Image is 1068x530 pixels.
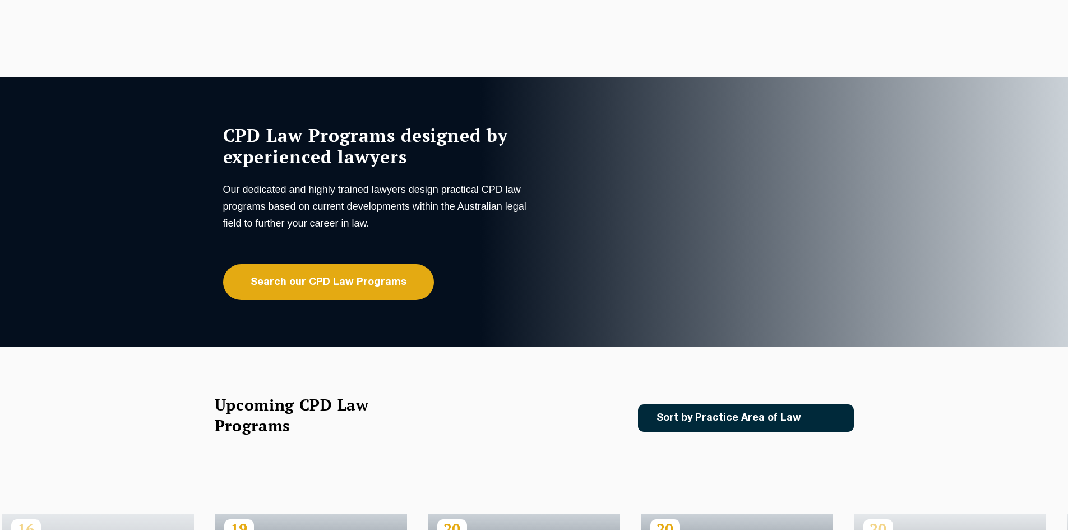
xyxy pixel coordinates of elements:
[215,394,397,436] h2: Upcoming CPD Law Programs
[223,181,531,232] p: Our dedicated and highly trained lawyers design practical CPD law programs based on current devel...
[819,413,832,423] img: Icon
[638,404,854,432] a: Sort by Practice Area of Law
[223,125,531,167] h1: CPD Law Programs designed by experienced lawyers
[223,264,434,300] a: Search our CPD Law Programs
